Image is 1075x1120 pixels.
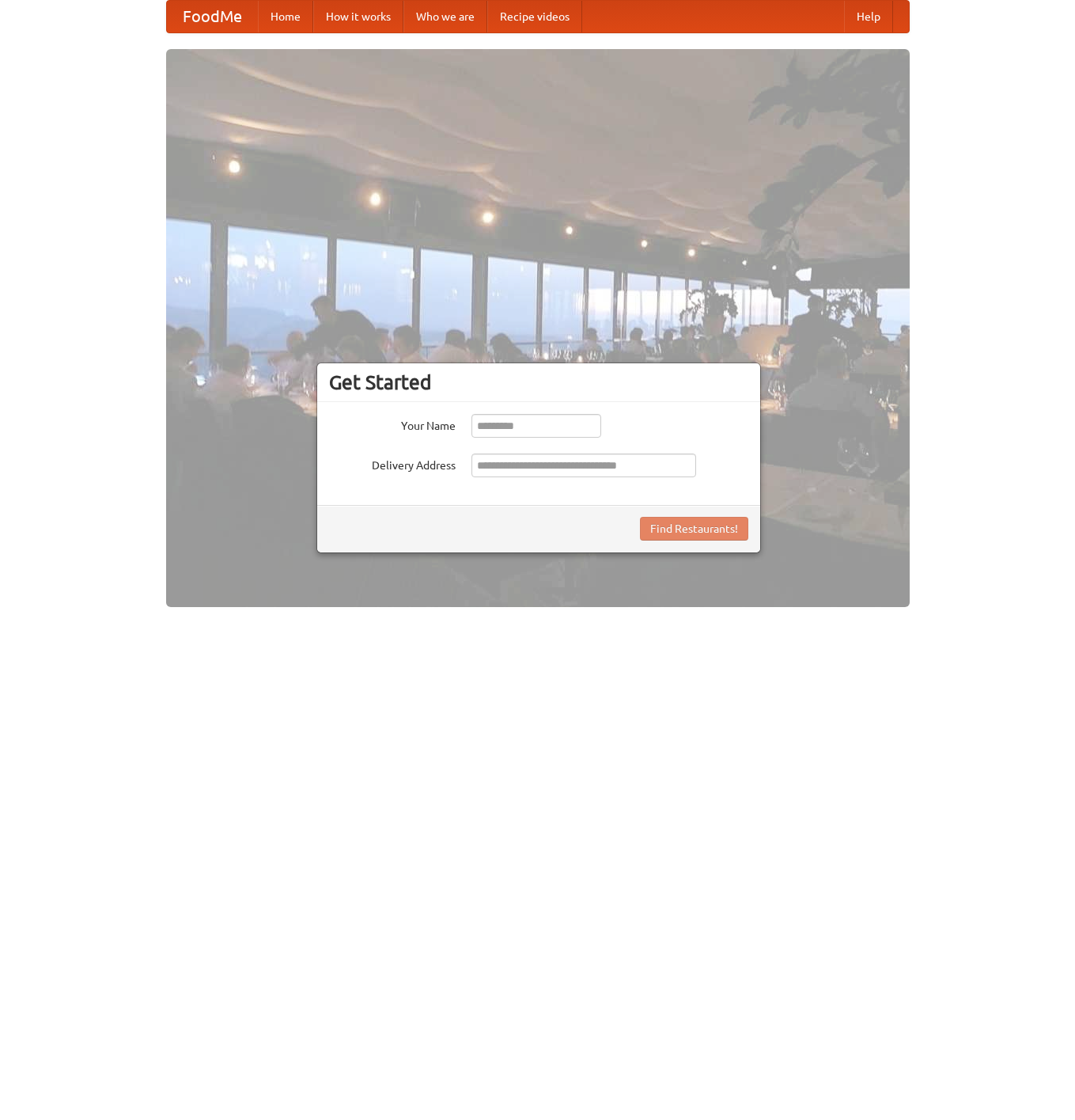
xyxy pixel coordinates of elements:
[329,370,748,394] h3: Get Started
[640,517,748,541] button: Find Restaurants!
[844,1,893,32] a: Help
[329,454,456,473] label: Delivery Address
[258,1,313,32] a: Home
[313,1,403,32] a: How it works
[167,1,258,32] a: FoodMe
[487,1,582,32] a: Recipe videos
[329,414,456,434] label: Your Name
[403,1,487,32] a: Who we are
